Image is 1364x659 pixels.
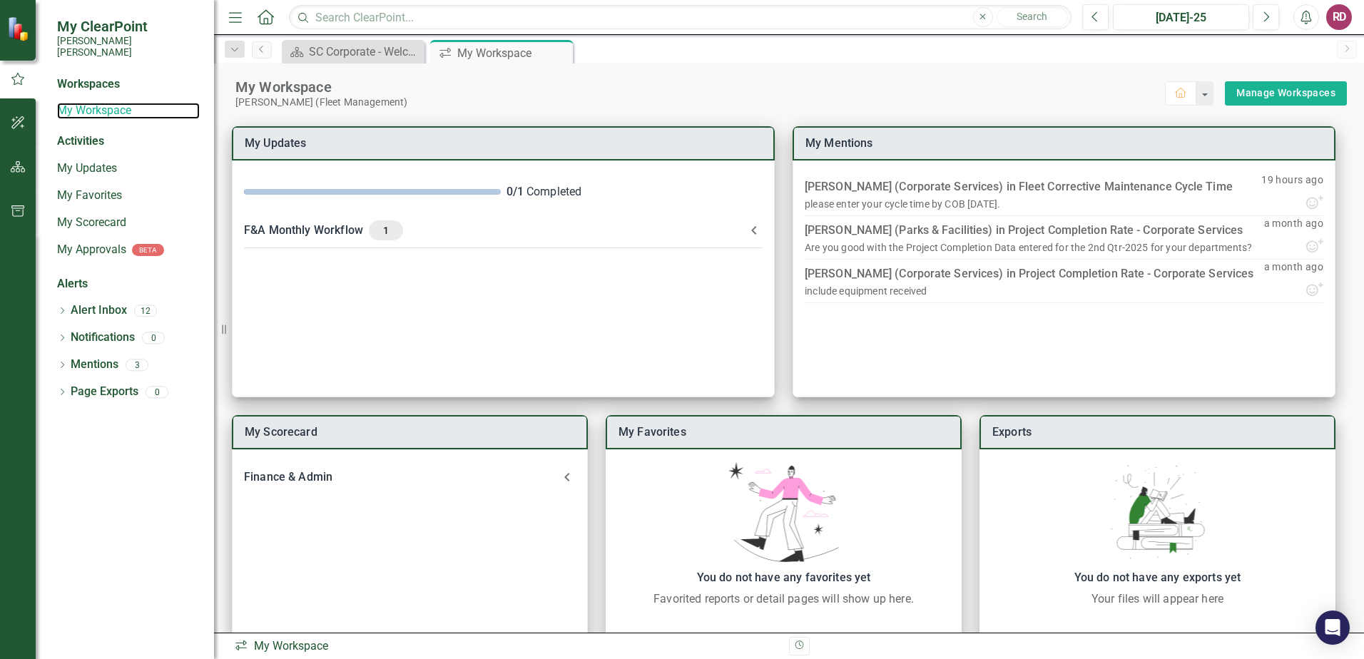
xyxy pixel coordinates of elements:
[244,467,559,487] div: Finance & Admin
[285,43,421,61] a: SC Corporate - Welcome to ClearPoint
[57,215,200,231] a: My Scorecard
[71,329,135,346] a: Notifications
[233,212,774,249] div: F&A Monthly Workflow1
[1264,216,1323,237] p: a month ago
[987,568,1328,588] div: You do not have any exports yet
[57,242,126,258] a: My Approvals
[997,7,1068,27] button: Search
[805,284,927,298] div: include equipment received
[233,461,587,493] div: Finance & Admin
[234,638,778,655] div: My Workspace
[1017,11,1047,22] span: Search
[244,220,745,240] div: F&A Monthly Workflow
[805,197,1000,211] div: please enter your cycle time by COB [DATE].
[805,264,1253,284] div: [PERSON_NAME] (Corporate Services) in
[1326,4,1352,30] button: RD
[1236,84,1335,102] a: Manage Workspaces
[245,136,307,150] a: My Updates
[57,160,200,177] a: My Updates
[619,425,686,439] a: My Favorites
[134,305,157,317] div: 12
[1315,611,1350,645] div: Open Intercom Messenger
[987,591,1328,608] div: Your files will appear here
[805,240,1252,255] div: Are you good with the Project Completion Data entered for the 2nd Qtr-2025 for your departments?
[235,78,1165,96] div: My Workspace
[146,386,168,398] div: 0
[71,357,118,373] a: Mentions
[1019,180,1233,193] a: Fleet Corrective Maintenance Cycle Time
[1225,81,1347,106] button: Manage Workspaces
[375,224,397,237] span: 1
[1113,4,1249,30] button: [DATE]-25
[507,184,524,200] div: 0 / 1
[126,359,148,371] div: 3
[1019,267,1253,280] a: Project Completion Rate - Corporate Services
[613,591,955,608] div: Favorited reports or detail pages will show up here.
[57,188,200,204] a: My Favorites
[71,384,138,400] a: Page Exports
[235,96,1165,108] div: [PERSON_NAME] (Fleet Management)
[57,276,200,292] div: Alerts
[1261,173,1323,194] p: 19 hours ago
[1225,81,1347,106] div: split button
[57,76,120,93] div: Workspaces
[71,302,127,319] a: Alert Inbox
[57,133,200,150] div: Activities
[1008,223,1243,237] a: Project Completion Rate - Corporate Services
[507,184,763,200] div: Completed
[992,425,1032,439] a: Exports
[805,136,873,150] a: My Mentions
[57,18,200,35] span: My ClearPoint
[57,35,200,58] small: [PERSON_NAME] [PERSON_NAME]
[613,568,955,588] div: You do not have any favorites yet
[57,103,200,119] a: My Workspace
[309,43,421,61] div: SC Corporate - Welcome to ClearPoint
[289,5,1072,30] input: Search ClearPoint...
[457,44,569,62] div: My Workspace
[805,220,1243,240] div: [PERSON_NAME] (Parks & Facilities) in
[7,16,32,41] img: ClearPoint Strategy
[805,177,1233,197] div: [PERSON_NAME] (Corporate Services) in
[1264,260,1323,281] p: a month ago
[245,425,317,439] a: My Scorecard
[142,332,165,344] div: 0
[1118,9,1244,26] div: [DATE]-25
[132,244,164,256] div: BETA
